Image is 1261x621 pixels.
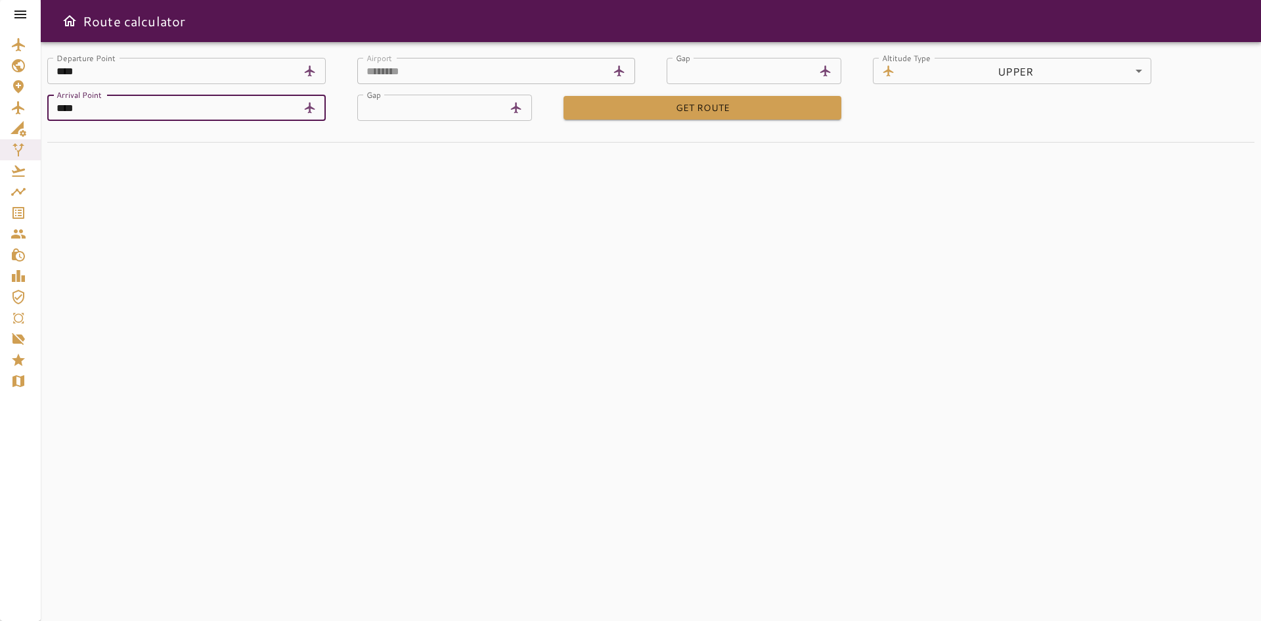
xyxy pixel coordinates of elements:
div: UPPER [900,58,1151,84]
label: Altitude Type [882,52,931,63]
button: GET ROUTE [564,96,842,120]
label: Arrival Point [56,89,101,100]
label: Gap [366,89,381,100]
label: Departure Point [56,52,115,63]
h6: Route calculator [83,11,185,32]
button: Open drawer [56,8,83,34]
label: Gap [676,52,690,63]
label: Airport [366,52,392,63]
